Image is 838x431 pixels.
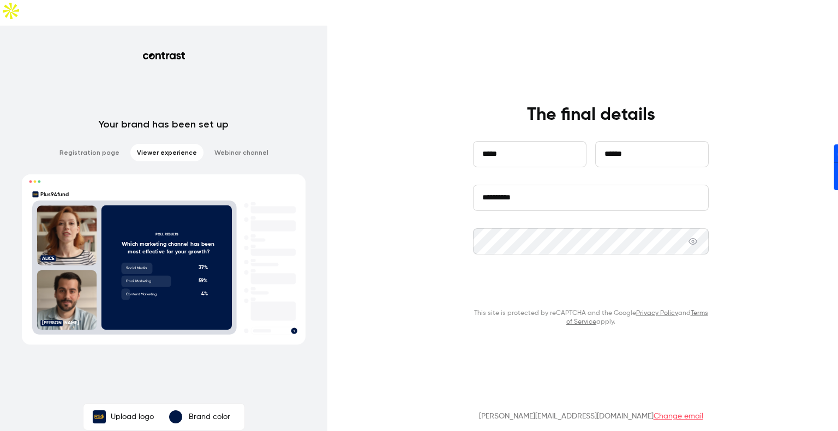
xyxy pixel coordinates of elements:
li: Registration page [53,144,126,161]
button: Brand color [160,406,242,428]
label: Plus94fundUpload logo [86,406,160,428]
p: Brand color [189,411,230,422]
button: Continue [473,274,709,300]
a: Change email [654,412,703,420]
img: Plus94fund [93,410,106,423]
a: Terms of Service [566,310,708,325]
h4: The final details [527,104,655,126]
p: [PERSON_NAME][EMAIL_ADDRESS][DOMAIN_NAME] [479,411,703,422]
p: Your brand has been set up [99,118,229,131]
li: Viewer experience [130,144,203,161]
p: This site is protected by reCAPTCHA and the Google and apply. [473,309,709,326]
li: Webinar channel [208,144,275,161]
a: Privacy Policy [636,310,678,317]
